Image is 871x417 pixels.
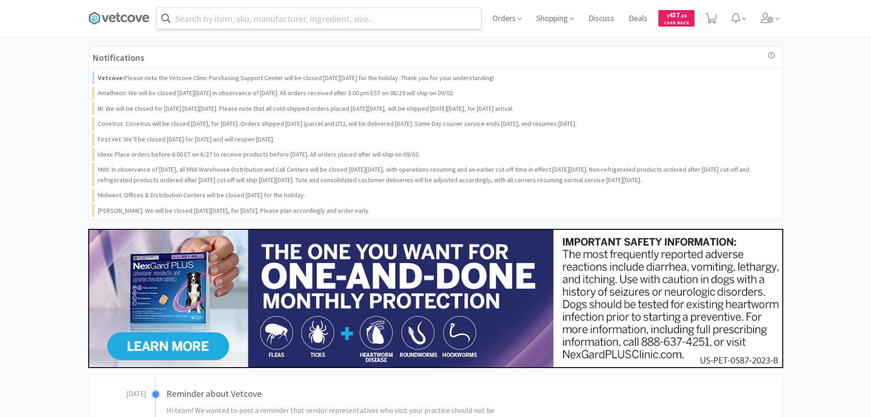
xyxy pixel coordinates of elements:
[585,15,618,23] a: Discuss
[667,13,669,19] span: $
[92,50,144,65] h3: Notifications
[166,386,551,401] h3: Reminder about Vetcove
[680,13,687,19] span: . 58
[667,11,687,19] span: 437
[658,6,695,31] a: $437.58Cash Back
[98,103,513,114] p: BI: We will be closed for [DATE] [DATE][DATE]. Please note that all cold-shipped orders placed [D...
[98,134,274,144] p: First Vet: We’ll be closed [DATE] for [DATE] and will reopen [DATE].
[664,21,689,27] span: Cash Back
[98,74,124,82] strong: Vetcove:
[98,164,775,185] p: MWI: In observance of [DATE], all MWI Warehouse Distribution and Call Centers will be closed [DAT...
[89,386,146,400] h3: [DATE]
[157,8,481,29] input: Search by item, sku, manufacturer, ingredient, size...
[88,229,783,368] img: 24562ba5414042f391a945fa418716b7_350.jpg
[98,206,370,216] p: [PERSON_NAME]: We will be closed [DATE][DATE], for [DATE]. Please plan accordingly and order early.
[98,149,420,159] p: Idexx: Place orders before 6:00 ET on 8/27 to receive products before [DATE]. All orders placed a...
[98,119,577,129] p: Covetrus: Covetrus will be closed [DATE], for [DATE]. Orders shipped [DATE] (parcel and LTL), wil...
[98,190,305,200] p: Midwest: Offices & Distribution Centers will be closed [DATE] for the holiday.
[98,73,494,83] p: Please note the Vetcove Clinic Purchasing Support Center will be closed [DATE][DATE] for the holi...
[625,15,651,23] a: Deals
[98,88,454,98] p: Amatheon: We will be closed [DATE][DATE] in observance of [DATE]. All orders received after 3:00 ...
